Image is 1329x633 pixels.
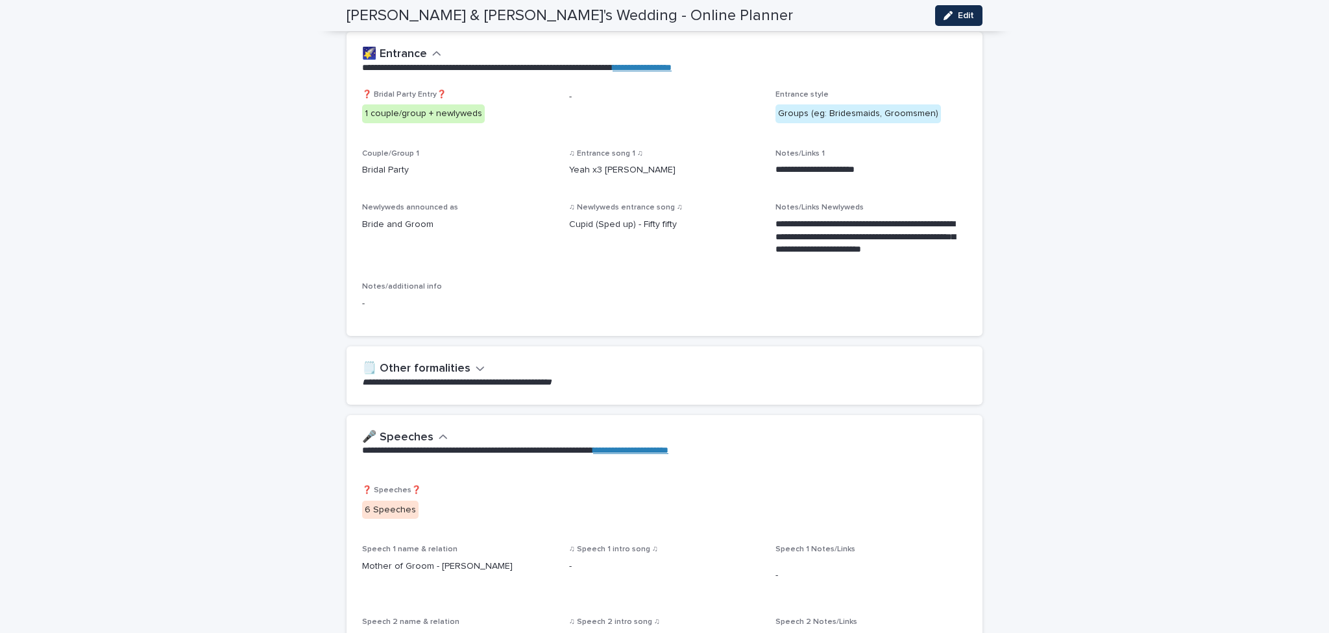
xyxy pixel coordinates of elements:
[935,5,982,26] button: Edit
[362,362,470,376] h2: 🗒️ Other formalities
[362,362,485,376] button: 🗒️ Other formalities
[362,486,421,494] span: ❓ Speeches❓
[775,91,829,99] span: Entrance style
[347,6,793,25] h2: [PERSON_NAME] & [PERSON_NAME]'s Wedding - Online Planner
[775,545,855,553] span: Speech 1 Notes/Links
[362,618,459,626] span: Speech 2 name & relation
[362,104,485,123] div: 1 couple/group + newlyweds
[569,150,643,158] span: ♫ Entrance song 1 ♫
[958,11,974,20] span: Edit
[775,618,857,626] span: Speech 2 Notes/Links
[362,560,554,573] p: Mother of Groom - [PERSON_NAME]
[362,545,457,553] span: Speech 1 name & relation
[775,150,825,158] span: Notes/Links 1
[362,283,442,291] span: Notes/additional info
[362,150,419,158] span: Couple/Group 1
[775,569,778,582] p: -
[362,431,433,445] h2: 🎤 Speeches
[362,91,446,99] span: ❓ Bridal Party Entry❓
[775,204,864,211] span: Notes/Links Newlyweds
[362,501,419,520] div: 6 Speeches
[569,545,658,553] span: ♫ Speech 1 intro song ♫
[569,163,676,177] p: Yeah x3 [PERSON_NAME]
[362,204,458,211] span: Newlyweds announced as
[569,560,572,573] p: -
[569,204,683,211] span: ♫ Newlyweds entrance song ♫
[362,47,441,62] button: 🌠 Entrance
[362,218,554,232] p: Bride and Groom
[775,104,941,123] div: Groups (eg: Bridesmaids, Groomsmen)
[569,218,761,232] p: Cupid (Sped up) - Fifty fifty
[362,47,427,62] h2: 🌠 Entrance
[362,431,448,445] button: 🎤 Speeches
[569,90,761,104] p: -
[569,618,660,626] span: ♫ Speech 2 intro song ♫
[362,297,365,311] p: -
[362,163,554,177] p: Bridal Party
